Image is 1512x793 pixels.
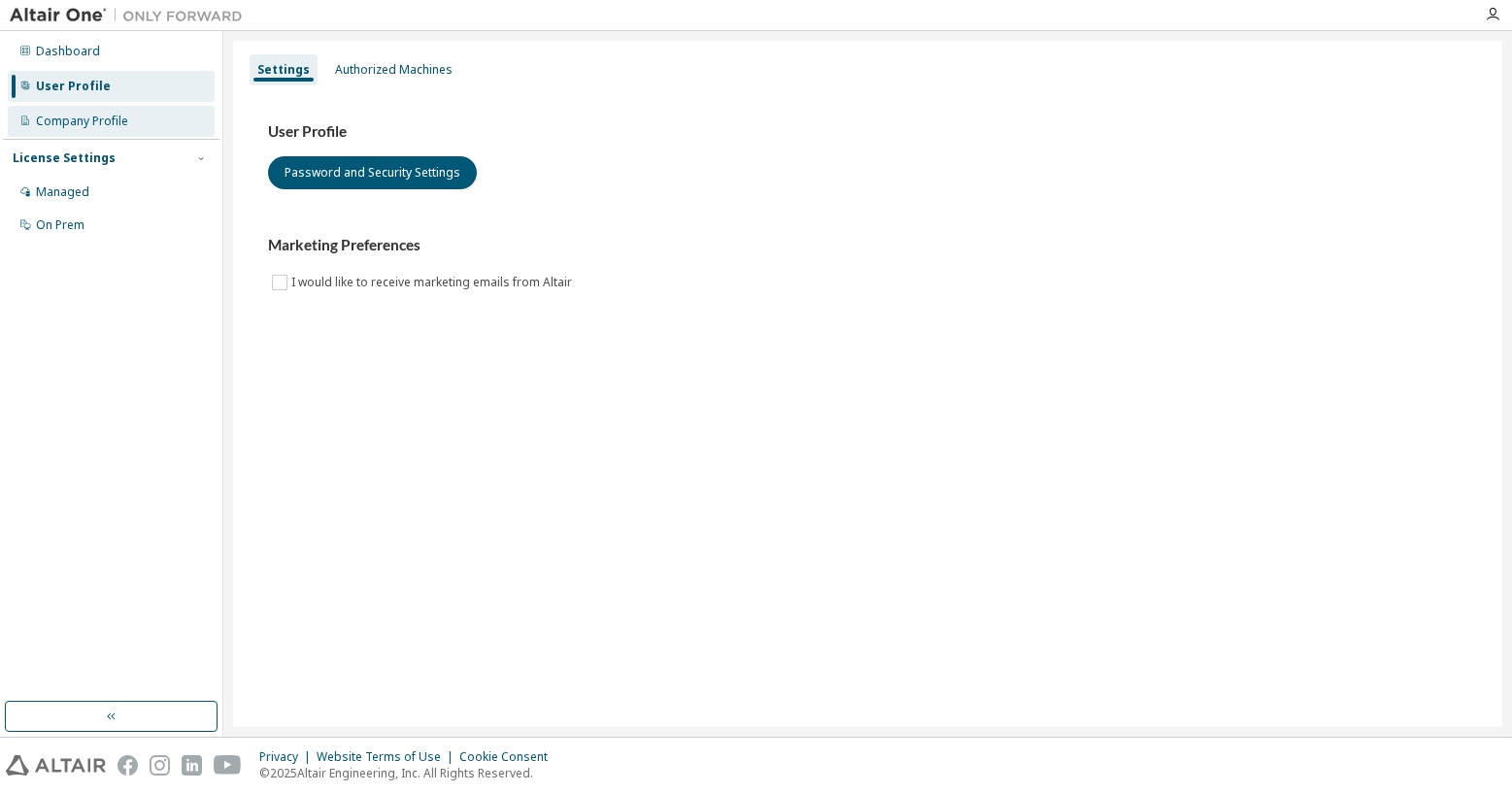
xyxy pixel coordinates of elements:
div: Managed [36,184,89,200]
div: User Profile [36,79,111,94]
div: Company Profile [36,114,128,129]
img: linkedin.svg [182,755,202,776]
img: altair_logo.svg [6,755,106,776]
p: © 2025 Altair Engineering, Inc. All Rights Reserved. [259,765,559,781]
label: I would like to receive marketing emails from Altair [291,271,576,294]
div: Privacy [259,749,317,765]
h3: User Profile [268,122,1467,142]
h3: Marketing Preferences [268,236,1467,255]
div: Settings [257,62,310,78]
div: Authorized Machines [335,62,453,78]
button: Password and Security Settings [268,156,477,189]
img: instagram.svg [150,755,170,776]
div: Cookie Consent [459,749,559,765]
div: Website Terms of Use [317,749,459,765]
img: Altair One [10,6,252,25]
div: On Prem [36,217,84,233]
div: License Settings [13,150,116,166]
img: facebook.svg [118,755,138,776]
img: youtube.svg [214,755,242,776]
div: Dashboard [36,44,100,59]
